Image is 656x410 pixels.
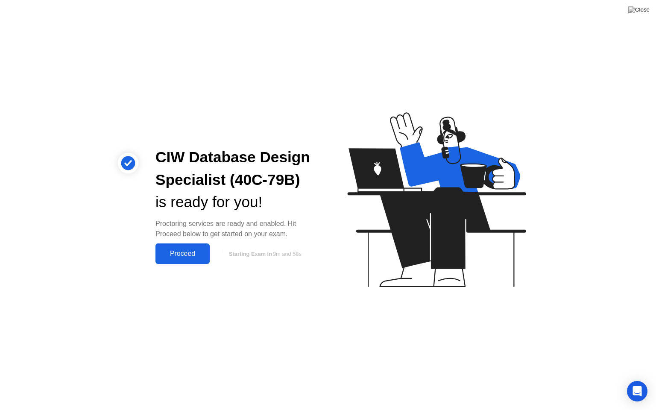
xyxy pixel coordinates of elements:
[155,146,314,191] div: CIW Database Design Specialist (40C-79B)
[155,243,210,264] button: Proceed
[155,219,314,239] div: Proctoring services are ready and enabled. Hit Proceed below to get started on your exam.
[214,246,314,262] button: Starting Exam in9m and 58s
[158,250,207,258] div: Proceed
[273,251,302,257] span: 9m and 58s
[628,6,650,13] img: Close
[627,381,647,401] div: Open Intercom Messenger
[155,191,314,214] div: is ready for you!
